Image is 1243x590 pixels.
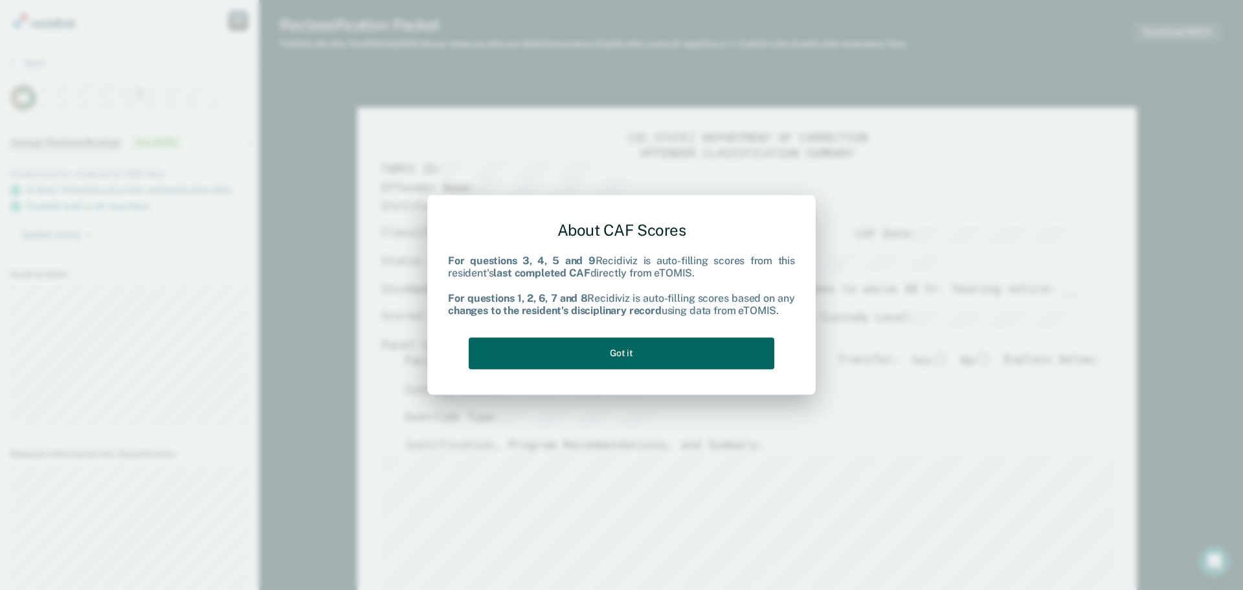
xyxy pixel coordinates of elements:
[448,255,596,267] b: For questions 3, 4, 5 and 9
[448,304,662,317] b: changes to the resident's disciplinary record
[448,292,587,304] b: For questions 1, 2, 6, 7 and 8
[469,337,774,369] button: Got it
[448,255,795,317] div: Recidiviz is auto-filling scores from this resident's directly from eTOMIS. Recidiviz is auto-fil...
[448,210,795,250] div: About CAF Scores
[493,267,590,280] b: last completed CAF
